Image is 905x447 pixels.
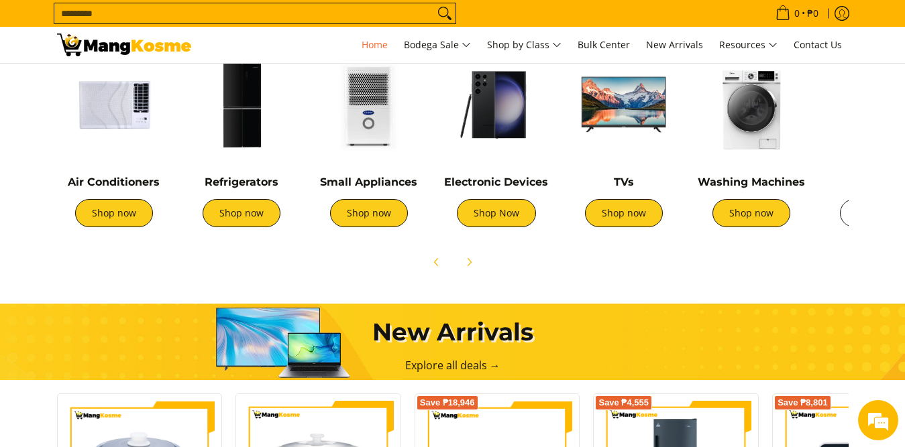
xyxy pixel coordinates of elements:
textarea: Type your message and hit 'Enter' [7,302,256,348]
a: Shop by Class [480,27,568,63]
a: Small Appliances [320,176,417,188]
a: Shop now [330,199,408,227]
a: New Arrivals [639,27,710,63]
nav: Main Menu [205,27,849,63]
a: Air Conditioners [68,176,160,188]
span: Bodega Sale [404,37,471,54]
img: Small Appliances [312,48,426,162]
a: TVs [614,176,634,188]
a: Shop Now [457,199,536,227]
div: Minimize live chat window [220,7,252,39]
img: Mang Kosme: Your Home Appliances Warehouse Sale Partner! [57,34,191,56]
span: 0 [792,9,802,18]
span: Contact Us [794,38,842,51]
a: Refrigerators [205,176,278,188]
img: Electronic Devices [439,48,553,162]
img: TVs [567,48,681,162]
img: Refrigerators [184,48,299,162]
a: Shop now [585,199,663,227]
button: Previous [422,247,451,277]
a: Shop now [75,199,153,227]
a: Shop now [712,199,790,227]
span: ₱0 [805,9,820,18]
span: Save ₱4,555 [598,399,649,407]
span: • [771,6,822,21]
a: Bodega Sale [397,27,478,63]
a: Home [355,27,394,63]
span: New Arrivals [646,38,703,51]
span: Shop by Class [487,37,562,54]
span: Resources [719,37,778,54]
a: Resources [712,27,784,63]
img: Washing Machines [694,48,808,162]
a: Bulk Center [571,27,637,63]
span: We're online! [78,137,185,272]
span: Save ₱8,801 [778,399,828,407]
div: Chat with us now [70,75,225,92]
a: Shop now [203,199,280,227]
img: Air Conditioners [57,48,171,162]
span: Home [362,38,388,51]
a: Contact Us [787,27,849,63]
a: Electronic Devices [444,176,548,188]
a: Explore all deals → [405,358,500,373]
span: Bulk Center [578,38,630,51]
button: Search [434,3,456,23]
a: Washing Machines [698,176,805,188]
span: Save ₱18,946 [420,399,475,407]
button: Next [454,247,484,277]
